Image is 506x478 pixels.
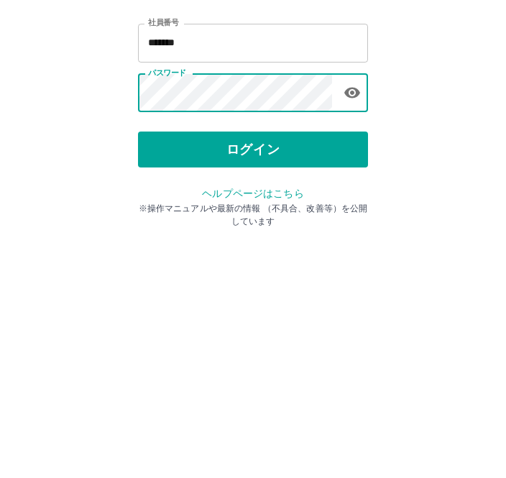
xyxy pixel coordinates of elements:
label: 社員番号 [148,134,178,145]
p: ※操作マニュアルや最新の情報 （不具合、改善等）を公開しています [138,319,368,345]
button: ログイン [138,249,368,285]
label: パスワード [148,185,186,196]
h2: ログイン [206,91,300,118]
a: ヘルプページはこちら [202,305,303,316]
